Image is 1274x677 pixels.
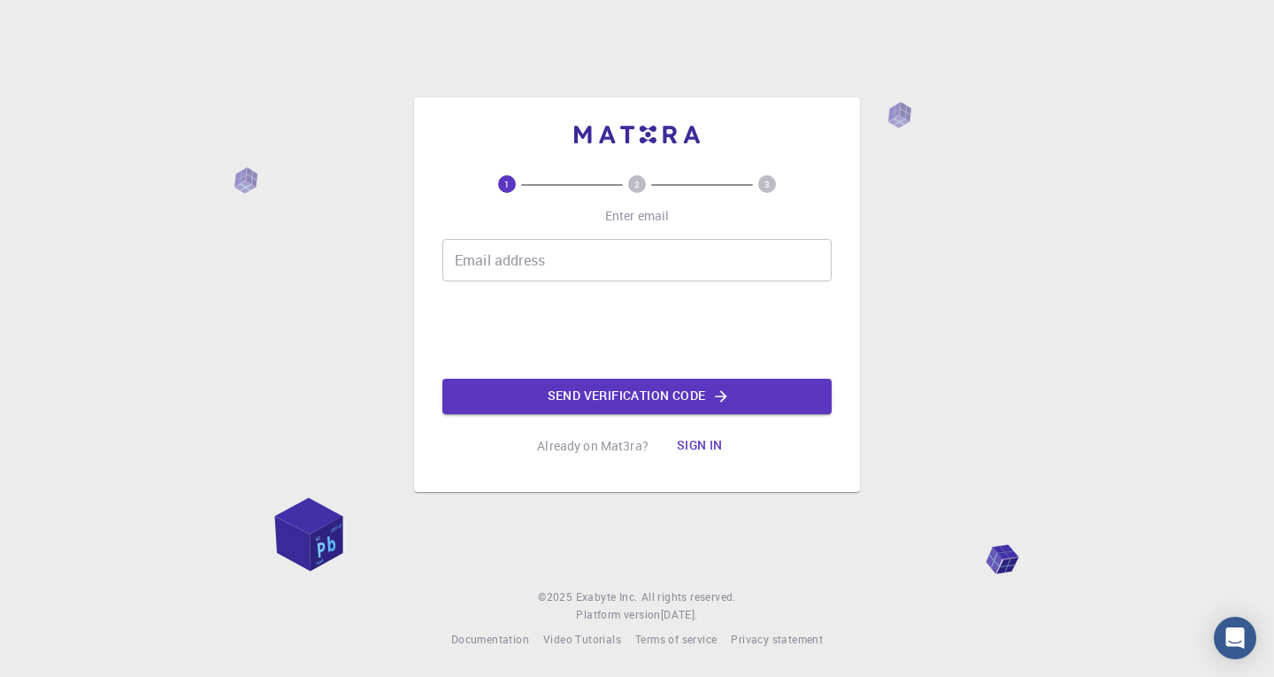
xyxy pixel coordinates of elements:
span: Platform version [576,606,660,624]
a: Exabyte Inc. [576,589,638,606]
span: [DATE] . [661,607,698,621]
iframe: reCAPTCHA [503,296,771,365]
a: Privacy statement [731,631,823,649]
a: Video Tutorials [543,631,621,649]
button: Send verification code [442,379,832,414]
a: Terms of service [635,631,717,649]
text: 1 [504,178,510,190]
span: Privacy statement [731,632,823,646]
text: 2 [634,178,640,190]
text: 3 [764,178,770,190]
button: Sign in [663,428,737,464]
span: Documentation [451,632,529,646]
a: [DATE]. [661,606,698,624]
p: Already on Mat3ra? [537,437,649,455]
span: All rights reserved. [641,589,736,606]
div: Open Intercom Messenger [1214,617,1256,659]
span: Exabyte Inc. [576,589,638,604]
span: Terms of service [635,632,717,646]
p: Enter email [605,207,670,225]
span: Video Tutorials [543,632,621,646]
a: Documentation [451,631,529,649]
span: © 2025 [538,589,575,606]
